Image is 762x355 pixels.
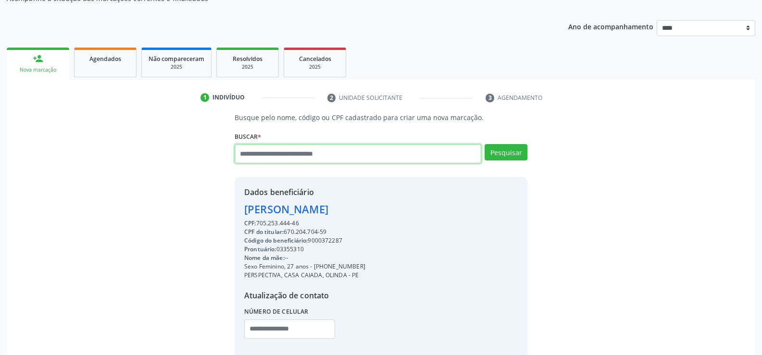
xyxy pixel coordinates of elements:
[244,254,365,262] div: --
[233,55,262,63] span: Resolvidos
[200,93,209,102] div: 1
[244,305,309,319] label: Número de celular
[244,219,256,227] span: CPF:
[212,93,245,102] div: Indivíduo
[33,53,43,64] div: person_add
[244,245,276,253] span: Prontuário:
[224,63,272,71] div: 2025
[235,129,261,144] label: Buscar
[244,219,365,228] div: 705.253.444-46
[244,228,365,236] div: 670.204.704-59
[244,271,365,280] div: PERSPECTIVA, CASA CAIADA, OLINDA - PE
[244,290,365,301] div: Atualização de contato
[485,144,527,160] button: Pesquisar
[149,55,204,63] span: Não compareceram
[244,254,285,262] span: Nome da mãe:
[299,55,331,63] span: Cancelados
[244,236,365,245] div: 9000372287
[291,63,339,71] div: 2025
[235,112,527,122] p: Busque pelo nome, código ou CPF cadastrado para criar uma nova marcação.
[89,55,121,63] span: Agendados
[568,20,653,32] p: Ano de acompanhamento
[244,201,365,217] div: [PERSON_NAME]
[244,228,284,236] span: CPF do titular:
[244,236,308,245] span: Código do beneficiário:
[149,63,204,71] div: 2025
[244,245,365,254] div: 03355310
[244,186,365,198] div: Dados beneficiário
[244,262,365,271] div: Sexo Feminino, 27 anos - [PHONE_NUMBER]
[13,66,62,73] div: Nova marcação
